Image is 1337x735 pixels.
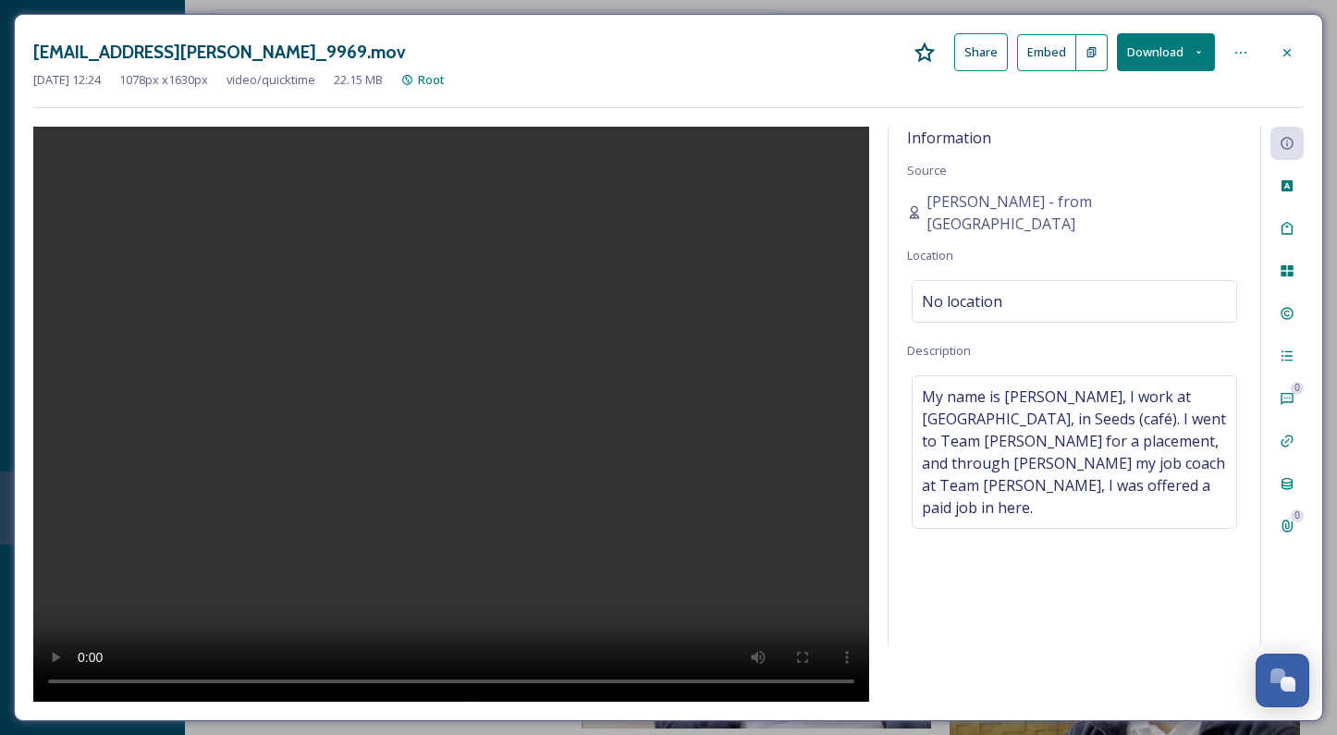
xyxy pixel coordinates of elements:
[907,162,947,178] span: Source
[926,190,1242,235] span: [PERSON_NAME] - from [GEOGRAPHIC_DATA]
[907,128,991,148] span: Information
[1117,33,1215,71] button: Download
[954,33,1008,71] button: Share
[334,71,383,89] span: 22.15 MB
[922,386,1227,519] span: My name is [PERSON_NAME], I work at [GEOGRAPHIC_DATA], in Seeds (café). I went to Team [PERSON_NA...
[227,71,315,89] span: video/quicktime
[907,247,953,263] span: Location
[907,342,971,359] span: Description
[1017,34,1076,71] button: Embed
[1291,382,1304,395] div: 0
[1291,509,1304,522] div: 0
[418,71,445,88] span: Root
[922,290,1002,312] span: No location
[33,39,406,66] h3: [EMAIL_ADDRESS][PERSON_NAME]_9969.mov
[1256,654,1309,707] button: Open Chat
[119,71,208,89] span: 1078 px x 1630 px
[33,71,101,89] span: [DATE] 12:24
